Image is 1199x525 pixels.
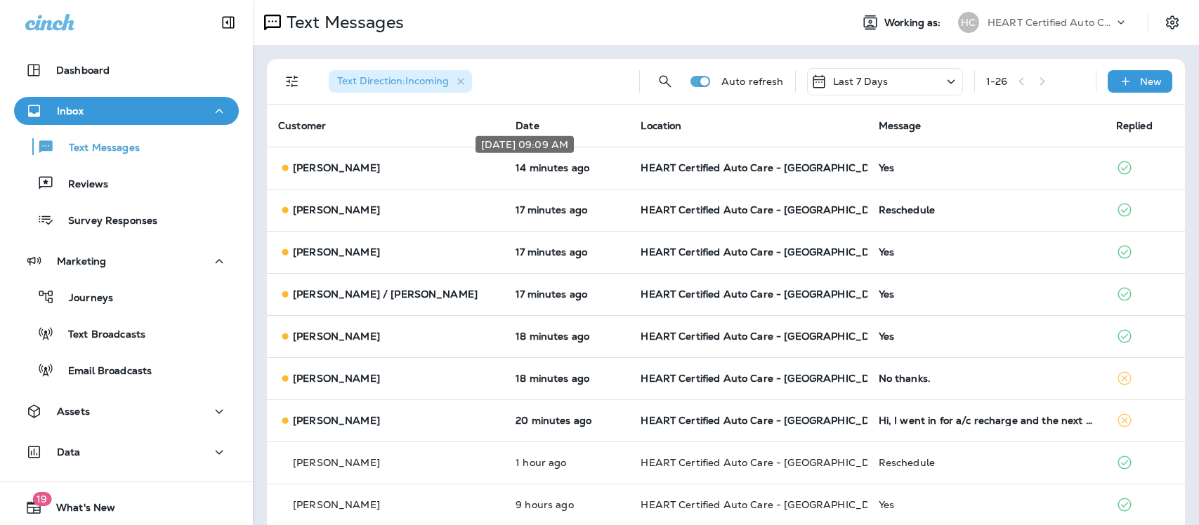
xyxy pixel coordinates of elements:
p: Last 7 Days [833,76,889,87]
p: Auto refresh [721,76,784,87]
p: New [1140,76,1162,87]
span: HEART Certified Auto Care - [GEOGRAPHIC_DATA] [641,246,893,258]
span: Working as: [884,17,944,29]
div: Yes [879,499,1094,510]
p: Aug 18, 2025 09:09 AM [516,162,618,173]
span: Replied [1116,119,1153,132]
p: Reviews [54,178,108,192]
div: Reschedule [879,457,1094,468]
p: Aug 18, 2025 09:06 AM [516,246,618,258]
p: HEART Certified Auto Care [988,17,1114,28]
span: What's New [42,502,115,519]
p: Aug 17, 2025 11:26 PM [516,499,618,510]
button: Text Broadcasts [14,319,239,348]
p: Marketing [57,255,106,267]
button: Search Messages [651,67,679,95]
div: Yes [879,246,1094,258]
div: [DATE] 09:09 AM [476,136,574,153]
p: Aug 18, 2025 08:15 AM [516,457,618,468]
div: No thanks. [879,373,1094,384]
button: Journeys [14,282,239,312]
p: [PERSON_NAME] / [PERSON_NAME] [293,288,478,300]
p: Text Broadcasts [54,328,145,342]
div: Yes [879,331,1094,342]
div: 1 - 26 [986,76,1008,87]
button: 19What's New [14,493,239,521]
button: Reviews [14,168,239,198]
p: Aug 18, 2025 09:05 AM [516,373,618,384]
span: HEART Certified Auto Care - [GEOGRAPHIC_DATA] [641,204,893,216]
p: Journeys [55,292,113,305]
span: HEART Certified Auto Care - [GEOGRAPHIC_DATA] [641,456,893,469]
button: Settings [1160,10,1185,35]
p: Aug 18, 2025 09:03 AM [516,415,618,426]
span: Message [879,119,922,132]
span: HEART Certified Auto Care - [GEOGRAPHIC_DATA] [641,330,893,343]
span: HEART Certified Auto Care - [GEOGRAPHIC_DATA] [641,414,893,427]
div: Hi, I went in for a/c recharge and the next day there was no cold air coming out. [879,415,1094,426]
p: Text Messages [281,12,404,33]
p: [PERSON_NAME] [293,373,380,384]
p: Assets [57,406,90,417]
div: Text Direction:Incoming [329,70,472,93]
span: Customer [278,119,326,132]
p: Text Messages [55,142,140,155]
p: [PERSON_NAME] [293,499,380,510]
p: [PERSON_NAME] [293,204,380,215]
div: Yes [879,162,1094,173]
button: Marketing [14,247,239,275]
p: [PERSON_NAME] [293,457,380,468]
button: Survey Responses [14,205,239,234]
button: Filters [278,67,306,95]
button: Collapse Sidebar [209,8,248,36]
p: [PERSON_NAME] [293,415,380,426]
span: 19 [32,492,51,506]
p: [PERSON_NAME] [293,246,380,258]
p: Aug 18, 2025 09:07 AM [516,204,618,215]
button: Data [14,438,239,466]
span: Text Direction : Incoming [337,74,449,87]
p: Survey Responses [54,215,157,228]
div: Reschedule [879,204,1094,215]
p: Data [57,446,81,458]
span: HEART Certified Auto Care - [GEOGRAPHIC_DATA] [641,372,893,385]
button: Assets [14,397,239,425]
button: Dashboard [14,56,239,84]
div: HC [958,12,979,33]
span: Location [641,119,681,132]
p: Email Broadcasts [54,365,152,378]
p: Dashboard [56,65,110,76]
p: [PERSON_NAME] [293,331,380,342]
button: Inbox [14,97,239,125]
span: HEART Certified Auto Care - [GEOGRAPHIC_DATA] [641,161,893,174]
p: Aug 18, 2025 09:06 AM [516,288,618,300]
span: HEART Certified Auto Care - [GEOGRAPHIC_DATA] [641,498,893,511]
span: HEART Certified Auto Care - [GEOGRAPHIC_DATA] [641,288,893,300]
p: Inbox [57,105,84,117]
div: Yes [879,288,1094,300]
p: [PERSON_NAME] [293,162,380,173]
p: Aug 18, 2025 09:06 AM [516,331,618,342]
button: Email Broadcasts [14,355,239,385]
span: Date [516,119,539,132]
button: Text Messages [14,132,239,161]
